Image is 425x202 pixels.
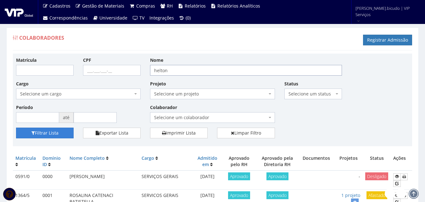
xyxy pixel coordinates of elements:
a: TV [130,12,147,24]
span: Aprovado [228,172,250,180]
a: Universidade [90,12,130,24]
a: (0) [176,12,193,24]
span: Compras [136,3,155,9]
span: Selecione um projeto [154,91,267,97]
span: Integrações [149,15,174,21]
td: SERVIÇOS GERAIS [139,170,193,189]
span: Afastado [366,191,387,199]
th: Status [363,153,391,170]
td: [PERSON_NAME] [67,170,139,189]
span: Relatórios [185,3,206,9]
a: Registrar Admissão [363,35,412,45]
button: Exportar Lista [83,128,141,138]
span: Selecione um status [288,91,334,97]
a: Matrícula [15,155,36,161]
th: Documentos [299,153,334,170]
span: Aprovado [228,191,250,199]
a: Nome Completo [70,155,105,161]
label: Projeto [150,81,166,87]
a: Domínio ID [42,155,61,167]
span: Selecione um colaborador [154,114,267,121]
label: Cargo [16,81,29,87]
img: logo [5,7,33,17]
span: Gestão de Materiais [82,3,124,9]
label: Período [16,104,33,111]
td: - [334,170,363,189]
span: Colaboradores [19,34,64,41]
td: 0591/0 [13,170,40,189]
span: Cadastros [49,3,70,9]
button: Filtrar Lista [16,128,74,138]
span: Aprovado [266,191,288,199]
span: Selecione um cargo [16,89,141,99]
span: TV [139,15,144,21]
span: até [59,112,74,123]
a: Integrações [147,12,176,24]
span: (0) [186,15,191,21]
a: Admitido em [198,155,217,167]
th: Ações [391,153,412,170]
a: Imprimir Lista [150,128,208,138]
span: Universidade [99,15,127,21]
label: Colaborador [150,104,177,111]
a: Limpar Filtro [217,128,275,138]
span: Relatórios Analíticos [217,3,260,9]
span: Selecione um cargo [20,91,133,97]
th: Projetos [334,153,363,170]
span: Selecione um projeto [150,89,275,99]
td: [DATE] [193,170,222,189]
span: Desligado [365,172,388,180]
td: 0000 [40,170,67,189]
label: CPF [83,57,91,63]
a: Correspondências [40,12,90,24]
input: ___.___.___-__ [83,65,141,76]
span: Selecione um colaborador [150,112,275,123]
span: [PERSON_NAME].bicudo | VIP Serviços [355,5,417,18]
span: Selecione um status [284,89,342,99]
span: RH [167,3,173,9]
a: 1 projeto [341,192,360,198]
label: Matrícula [16,57,36,63]
span: Correspondências [49,15,88,21]
th: Aprovado pelo RH [222,153,256,170]
span: Aprovado [266,172,288,180]
a: Cargo [142,155,154,161]
th: Aprovado pela Diretoria RH [256,153,299,170]
label: Status [284,81,298,87]
label: Nome [150,57,163,63]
